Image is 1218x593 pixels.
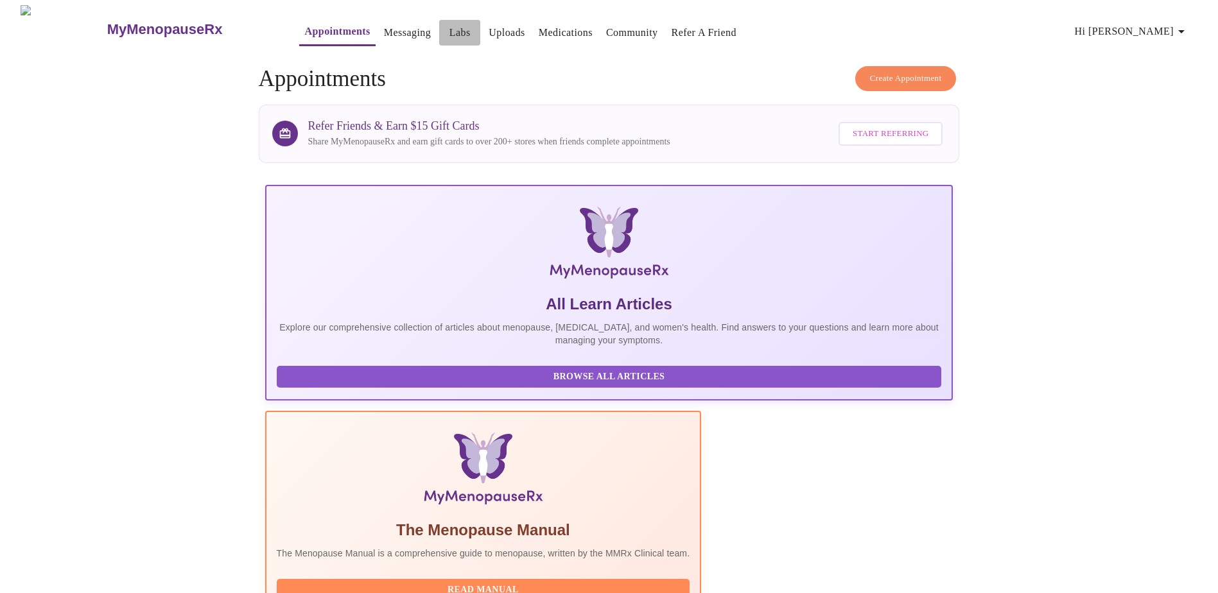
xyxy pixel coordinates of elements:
a: Messaging [384,24,431,42]
button: Uploads [483,20,530,46]
p: Share MyMenopauseRx and earn gift cards to over 200+ stores when friends complete appointments [308,135,670,148]
button: Labs [439,20,480,46]
img: Menopause Manual [342,433,624,510]
img: MyMenopauseRx Logo [21,5,105,53]
span: Hi [PERSON_NAME] [1075,22,1189,40]
button: Hi [PERSON_NAME] [1070,19,1194,44]
a: Uploads [489,24,525,42]
h5: All Learn Articles [277,294,942,314]
h4: Appointments [259,66,960,92]
span: Start Referring [853,126,928,141]
a: Browse All Articles [277,370,945,381]
button: Refer a Friend [666,20,742,46]
button: Start Referring [839,122,943,146]
button: Messaging [379,20,436,46]
p: The Menopause Manual is a comprehensive guide to menopause, written by the MMRx Clinical team. [277,547,690,560]
a: Start Referring [835,116,946,152]
a: Labs [449,24,471,42]
button: Browse All Articles [277,366,942,388]
h3: Refer Friends & Earn $15 Gift Cards [308,119,670,133]
a: MyMenopauseRx [105,7,274,52]
button: Create Appointment [855,66,957,91]
p: Explore our comprehensive collection of articles about menopause, [MEDICAL_DATA], and women's hea... [277,321,942,347]
button: Medications [534,20,598,46]
a: Appointments [304,22,370,40]
button: Appointments [299,19,375,46]
h3: MyMenopauseRx [107,21,223,38]
button: Community [601,20,663,46]
h5: The Menopause Manual [277,520,690,540]
a: Community [606,24,658,42]
a: Medications [539,24,593,42]
span: Browse All Articles [290,369,929,385]
a: Refer a Friend [672,24,737,42]
img: MyMenopauseRx Logo [380,207,839,284]
span: Create Appointment [870,71,942,86]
